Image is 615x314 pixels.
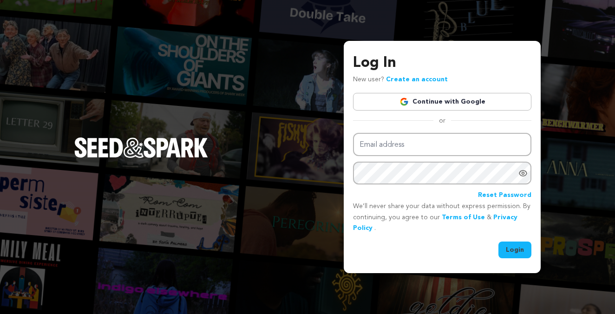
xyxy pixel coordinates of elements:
a: Reset Password [478,190,531,201]
a: Create an account [386,76,448,83]
p: We’ll never share your data without express permission. By continuing, you agree to our & . [353,201,531,234]
span: or [433,116,451,125]
a: Terms of Use [442,214,485,221]
a: Continue with Google [353,93,531,111]
h3: Log In [353,52,531,74]
img: Google logo [399,97,409,106]
p: New user? [353,74,448,85]
button: Login [498,242,531,258]
img: Seed&Spark Logo [74,137,208,158]
a: Show password as plain text. Warning: this will display your password on the screen. [518,169,528,178]
input: Email address [353,133,531,157]
a: Seed&Spark Homepage [74,137,208,177]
